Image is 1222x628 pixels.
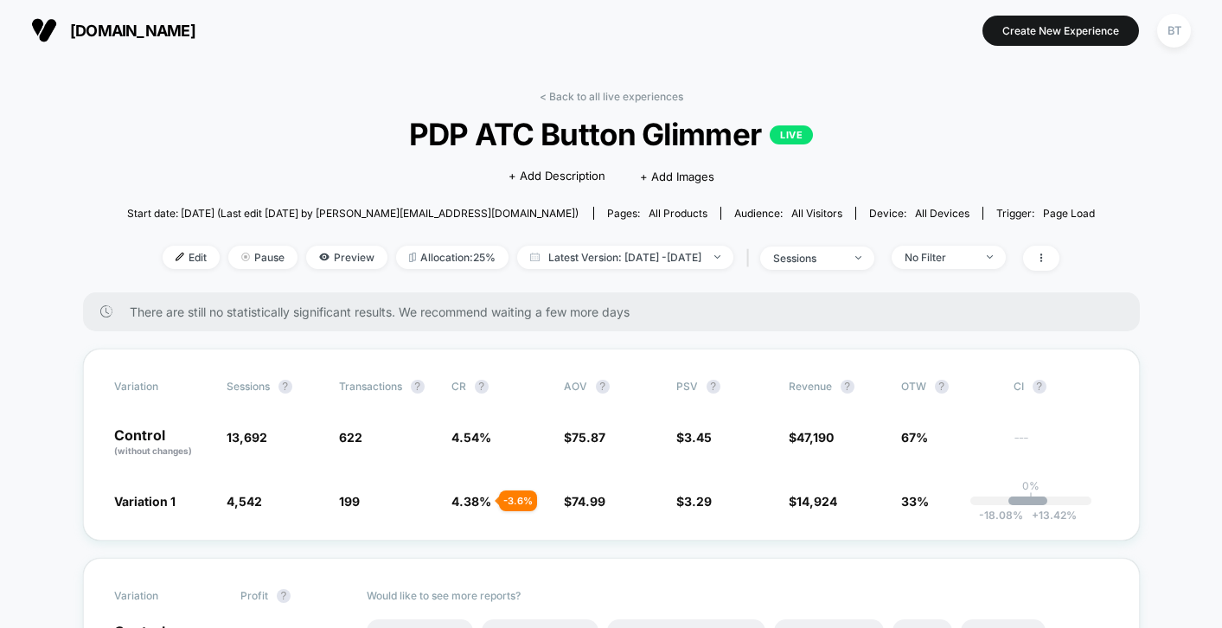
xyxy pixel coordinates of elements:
span: CI [1014,380,1109,394]
span: (without changes) [114,445,192,456]
span: -18.08 % [979,509,1023,522]
span: $ [564,494,605,509]
span: 199 [339,494,360,509]
span: Device: [855,207,982,220]
button: ? [278,380,292,394]
img: end [241,253,250,261]
span: | [742,246,760,271]
span: 47,190 [797,430,834,445]
span: 74.99 [572,494,605,509]
span: AOV [564,380,587,393]
span: $ [564,430,605,445]
span: CR [451,380,466,393]
button: ? [707,380,720,394]
img: calendar [530,253,540,261]
div: - 3.6 % [499,490,537,511]
span: Start date: [DATE] (Last edit [DATE] by [PERSON_NAME][EMAIL_ADDRESS][DOMAIN_NAME]) [127,207,579,220]
span: Profit [240,589,268,602]
button: ? [411,380,425,394]
div: Pages: [607,207,707,220]
button: ? [277,589,291,603]
span: $ [789,494,837,509]
span: OTW [901,380,996,394]
span: All Visitors [791,207,842,220]
span: 13.42 % [1023,509,1077,522]
img: end [714,255,720,259]
img: end [855,256,861,260]
div: sessions [773,252,842,265]
button: Create New Experience [982,16,1139,46]
div: No Filter [905,251,974,264]
span: Sessions [227,380,270,393]
p: LIVE [770,125,813,144]
span: 75.87 [572,430,605,445]
img: edit [176,253,184,261]
p: Control [114,428,209,458]
p: Would like to see more reports? [367,589,1109,602]
span: PDP ATC Button Glimmer [176,116,1047,152]
span: all products [649,207,707,220]
span: 14,924 [797,494,837,509]
span: PSV [676,380,698,393]
span: Allocation: 25% [396,246,509,269]
span: 67% [901,430,928,445]
p: | [1029,492,1033,505]
span: + [1032,509,1039,522]
div: Audience: [734,207,842,220]
span: Variation [114,380,209,394]
span: Latest Version: [DATE] - [DATE] [517,246,733,269]
span: $ [676,430,712,445]
span: Transactions [339,380,402,393]
span: 33% [901,494,929,509]
span: 3.29 [684,494,712,509]
p: 0% [1022,479,1040,492]
button: [DOMAIN_NAME] [26,16,201,44]
span: all devices [915,207,969,220]
span: 3.45 [684,430,712,445]
button: BT [1152,13,1196,48]
span: Edit [163,246,220,269]
button: ? [596,380,610,394]
span: There are still no statistically significant results. We recommend waiting a few more days [130,304,1105,319]
span: Page Load [1043,207,1095,220]
div: Trigger: [996,207,1095,220]
span: $ [789,430,834,445]
span: --- [1014,433,1109,458]
span: Variation [114,589,209,603]
button: ? [1033,380,1046,394]
span: $ [676,494,712,509]
a: < Back to all live experiences [540,90,683,103]
span: 4,542 [227,494,262,509]
img: rebalance [409,253,416,262]
button: ? [841,380,854,394]
span: + Add Description [509,168,605,185]
span: Variation 1 [114,494,176,509]
button: ? [935,380,949,394]
span: Pause [228,246,298,269]
span: 622 [339,430,362,445]
span: [DOMAIN_NAME] [70,22,195,40]
span: + Add Images [640,170,714,183]
span: 4.38 % [451,494,491,509]
span: Revenue [789,380,832,393]
div: BT [1157,14,1191,48]
span: 13,692 [227,430,267,445]
img: end [987,255,993,259]
span: 4.54 % [451,430,491,445]
button: ? [475,380,489,394]
img: Visually logo [31,17,57,43]
span: Preview [306,246,387,269]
